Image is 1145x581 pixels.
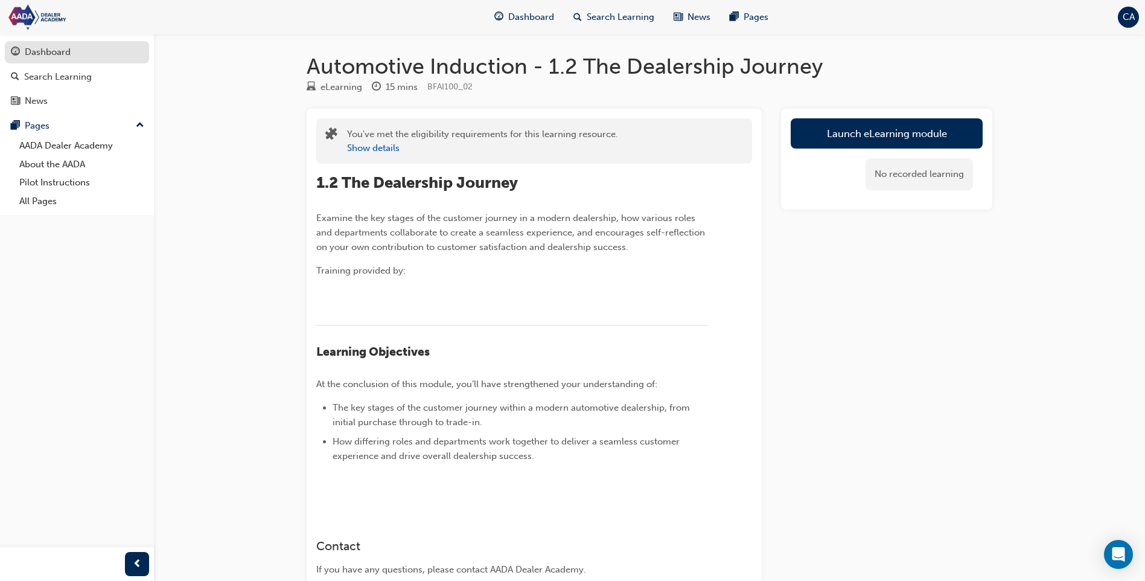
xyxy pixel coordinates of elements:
[1123,10,1135,24] span: CA
[25,45,71,59] div: Dashboard
[5,39,149,115] button: DashboardSearch LearningNews
[744,10,768,24] span: Pages
[14,173,149,192] a: Pilot Instructions
[5,66,149,88] a: Search Learning
[24,70,92,84] div: Search Learning
[316,345,430,359] span: Learning Objectives
[494,10,503,25] span: guage-icon
[720,5,778,30] a: pages-iconPages
[427,82,473,92] span: Learning resource code
[791,118,983,149] a: Launch eLearning module
[5,115,149,137] button: Pages
[730,10,739,25] span: pages-icon
[307,80,362,95] div: Type
[372,82,381,93] span: clock-icon
[5,41,149,63] a: Dashboard
[1104,540,1133,569] div: Open Intercom Messenger
[14,136,149,155] a: AADA Dealer Academy
[347,127,618,155] div: You've met the eligibility requirements for this learning resource.
[316,379,657,390] span: At the conclusion of this module, you’ll have strengthened your understanding of:
[316,265,406,276] span: Training provided by:
[316,539,709,553] h3: Contact
[687,10,710,24] span: News
[11,96,20,107] span: news-icon
[307,82,316,93] span: learningResourceType_ELEARNING-icon
[333,436,682,461] span: How differing roles and departments work together to deliver a seamless customer experience and d...
[321,80,362,94] div: eLearning
[11,47,20,58] span: guage-icon
[25,94,48,108] div: News
[25,119,49,133] div: Pages
[372,80,418,95] div: Duration
[316,563,709,577] div: If you have any questions, please contact AADA Dealer Academy.
[508,10,554,24] span: Dashboard
[133,557,142,572] span: prev-icon
[587,10,654,24] span: Search Learning
[14,155,149,174] a: About the AADA
[674,10,683,25] span: news-icon
[333,402,692,428] span: The key stages of the customer journey within a modern automotive dealership, from initial purcha...
[136,118,144,133] span: up-icon
[564,5,664,30] a: search-iconSearch Learning
[5,90,149,112] a: News
[485,5,564,30] a: guage-iconDashboard
[347,141,400,155] button: Show details
[316,213,707,252] span: Examine the key stages of the customer journey in a modern dealership, how various roles and depa...
[14,192,149,211] a: All Pages
[325,129,337,143] span: puzzle-icon
[664,5,720,30] a: news-iconNews
[866,158,973,190] div: No recorded learning
[6,4,145,31] img: Trak
[316,173,518,192] span: 1.2 The Dealership Journey
[11,72,19,83] span: search-icon
[1118,7,1139,28] button: CA
[307,53,992,80] h1: Automotive Induction - 1.2 The Dealership Journey
[386,80,418,94] div: 15 mins
[573,10,582,25] span: search-icon
[11,121,20,132] span: pages-icon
